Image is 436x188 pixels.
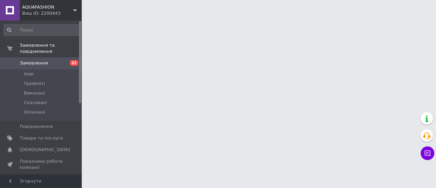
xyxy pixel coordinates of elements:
[22,4,73,10] span: AQUAFASHION
[22,10,82,16] div: Ваш ID: 2200443
[20,147,70,153] span: [DEMOGRAPHIC_DATA]
[24,90,45,96] span: Виконані
[421,146,434,160] button: Чат з покупцем
[20,124,53,130] span: Повідомлення
[3,24,80,36] input: Пошук
[24,100,47,106] span: Скасовані
[20,158,63,171] span: Показники роботи компанії
[20,42,82,55] span: Замовлення та повідомлення
[24,71,34,77] span: Нові
[70,60,78,66] span: 22
[24,109,45,115] span: Оплачені
[20,135,63,141] span: Товари та послуги
[20,60,48,66] span: Замовлення
[24,81,45,87] span: Прийняті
